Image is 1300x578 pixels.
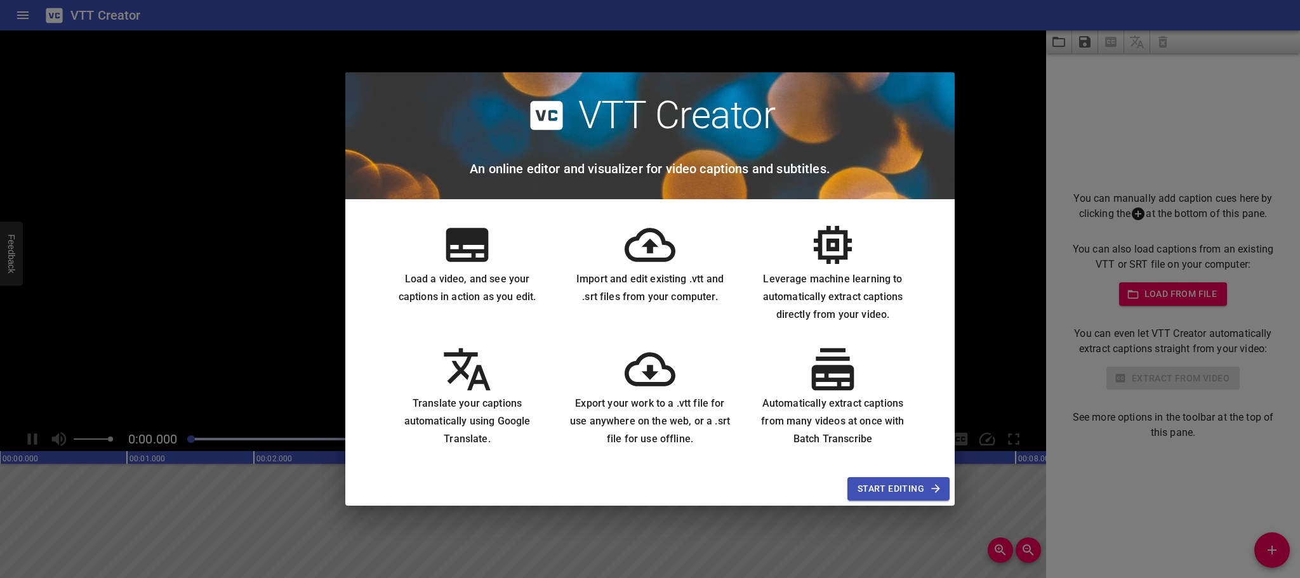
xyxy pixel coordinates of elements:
[569,395,731,448] h6: Export your work to a .vtt file for use anywhere on the web, or a .srt file for use offline.
[847,477,950,501] button: Start Editing
[752,270,914,324] h6: Leverage machine learning to automatically extract captions directly from your video.
[386,395,548,448] h6: Translate your captions automatically using Google Translate.
[752,395,914,448] h6: Automatically extract captions from many videos at once with Batch Transcribe
[569,270,731,306] h6: Import and edit existing .vtt and .srt files from your computer.
[386,270,548,306] h6: Load a video, and see your captions in action as you edit.
[578,93,776,138] h2: VTT Creator
[858,481,939,497] span: Start Editing
[470,159,830,179] h6: An online editor and visualizer for video captions and subtitles.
